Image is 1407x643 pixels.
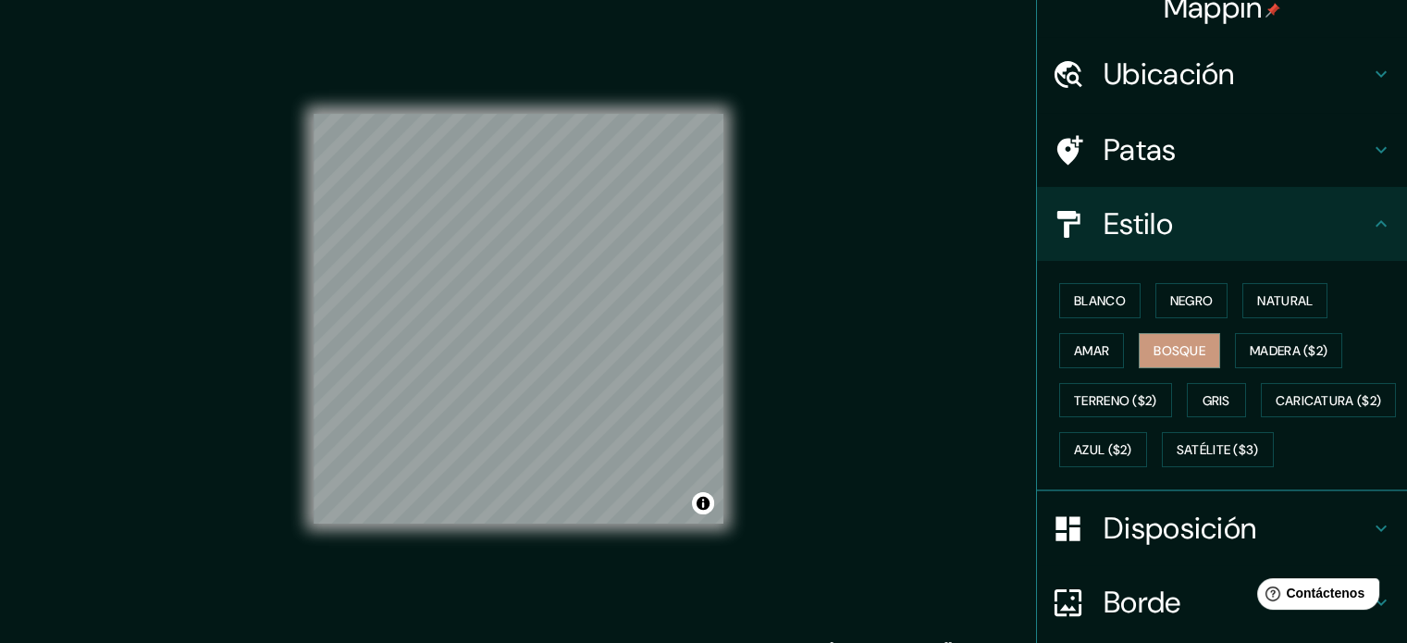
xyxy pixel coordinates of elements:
[1037,187,1407,261] div: Estilo
[1276,392,1382,409] font: Caricatura ($2)
[1059,383,1172,418] button: Terreno ($2)
[1074,442,1132,459] font: Azul ($2)
[1177,442,1259,459] font: Satélite ($3)
[1037,491,1407,565] div: Disposición
[1074,292,1126,309] font: Blanco
[1265,3,1280,18] img: pin-icon.png
[1037,113,1407,187] div: Patas
[1104,204,1173,243] font: Estilo
[1139,333,1220,368] button: Bosque
[1170,292,1214,309] font: Negro
[314,114,723,524] canvas: Mapa
[1074,342,1109,359] font: Amar
[1059,432,1147,467] button: Azul ($2)
[1187,383,1246,418] button: Gris
[1104,130,1177,169] font: Patas
[1037,37,1407,111] div: Ubicación
[1261,383,1397,418] button: Caricatura ($2)
[1104,509,1256,548] font: Disposición
[1074,392,1157,409] font: Terreno ($2)
[1250,342,1327,359] font: Madera ($2)
[1155,283,1228,318] button: Negro
[1203,392,1230,409] font: Gris
[1162,432,1274,467] button: Satélite ($3)
[1059,333,1124,368] button: Amar
[1104,55,1235,93] font: Ubicación
[1154,342,1205,359] font: Bosque
[1257,292,1313,309] font: Natural
[1235,333,1342,368] button: Madera ($2)
[1104,583,1181,622] font: Borde
[1242,283,1327,318] button: Natural
[1242,571,1387,623] iframe: Lanzador de widgets de ayuda
[692,492,714,514] button: Activar o desactivar atribución
[1059,283,1141,318] button: Blanco
[1037,565,1407,639] div: Borde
